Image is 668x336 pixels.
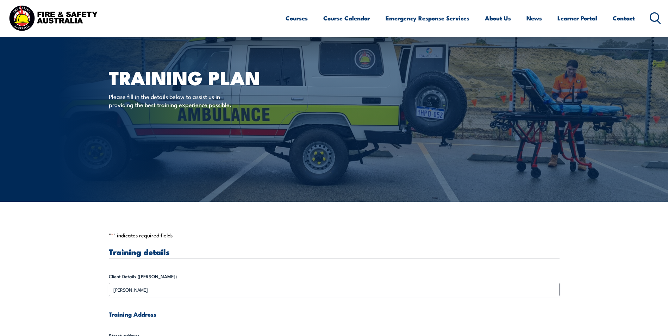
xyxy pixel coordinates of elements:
[109,69,283,86] h1: Training plan
[109,310,560,318] h4: Training Address
[286,9,308,27] a: Courses
[613,9,635,27] a: Contact
[109,273,560,280] label: Client Details ([PERSON_NAME])
[485,9,511,27] a: About Us
[109,232,560,239] p: " " indicates required fields
[323,9,370,27] a: Course Calendar
[386,9,469,27] a: Emergency Response Services
[526,9,542,27] a: News
[109,248,560,256] h3: Training details
[109,92,237,109] p: Please fill in the details below to assist us in providing the best training experience possible.
[557,9,597,27] a: Learner Portal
